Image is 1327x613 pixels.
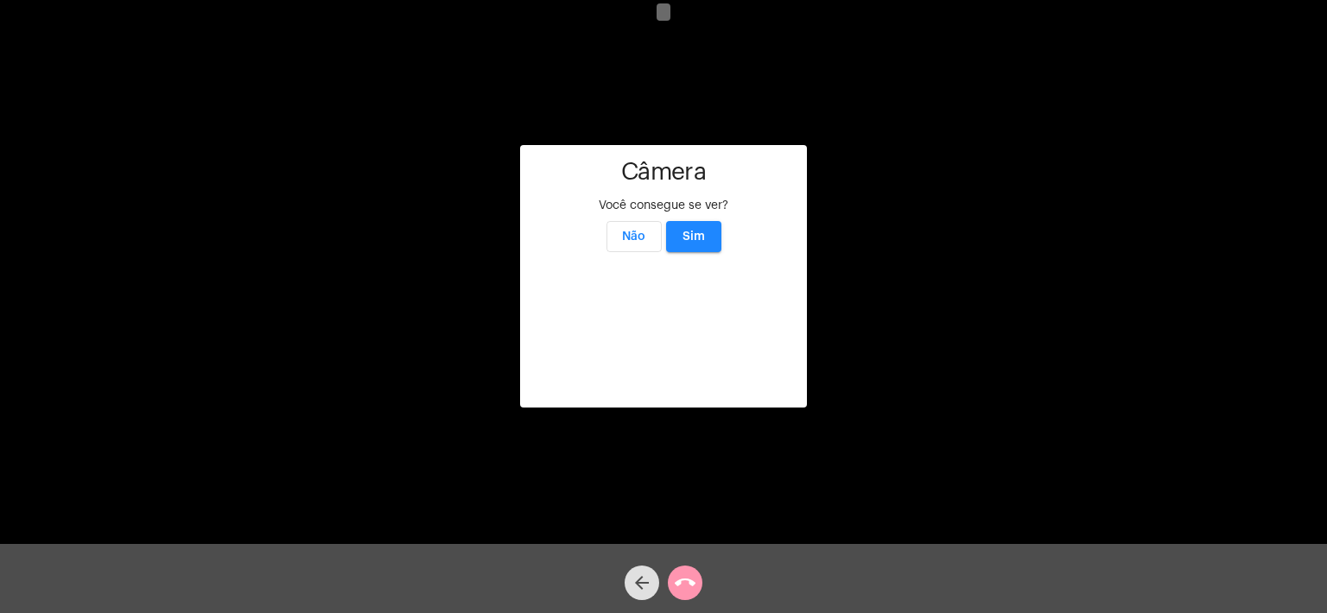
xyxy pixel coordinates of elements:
mat-icon: arrow_back [632,572,652,593]
span: Não [622,231,645,243]
h1: Câmera [534,159,793,186]
mat-icon: call_end [675,572,695,593]
span: Você consegue se ver? [599,199,728,212]
span: Sim [683,231,705,243]
button: Não [606,221,662,252]
button: Sim [666,221,721,252]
